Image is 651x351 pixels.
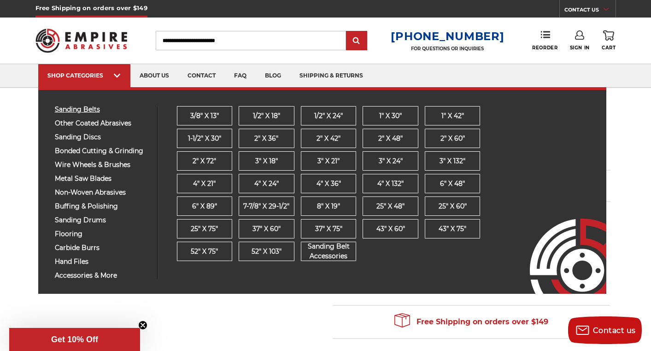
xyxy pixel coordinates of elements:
[532,30,557,50] a: Reorder
[440,156,465,166] span: 3" x 132"
[55,161,150,168] span: wire wheels & brushes
[252,247,282,256] span: 52" x 103"
[290,64,372,88] a: shipping & returns
[55,272,150,279] span: accessories & more
[602,30,616,51] a: Cart
[256,64,290,88] a: blog
[376,224,405,234] span: 43" x 60"
[254,134,278,143] span: 2" x 36"
[315,224,342,234] span: 37" x 75"
[532,45,557,51] span: Reorder
[191,224,218,234] span: 25" x 75"
[55,175,150,182] span: metal saw blades
[51,335,98,344] span: Get 10% Off
[317,202,340,211] span: 8" x 19"
[377,179,404,189] span: 4" x 132"
[55,203,150,210] span: buffing & polishing
[55,134,150,141] span: sanding discs
[55,106,150,113] span: sanding belts
[391,46,504,52] p: FOR QUESTIONS OR INQUIRIES
[314,111,343,121] span: 1/2" x 24"
[193,156,216,166] span: 2" x 72"
[252,224,281,234] span: 37" x 60"
[564,5,616,18] a: CONTACT US
[593,326,636,335] span: Contact us
[254,179,279,189] span: 4" x 24"
[513,191,606,294] img: Empire Abrasives Logo Image
[55,231,150,238] span: flooring
[317,156,340,166] span: 3" x 21"
[568,316,642,344] button: Contact us
[394,313,548,331] span: Free Shipping on orders over $149
[391,30,504,43] a: [PHONE_NUMBER]
[188,134,221,143] span: 1-1/2" x 30"
[441,111,464,121] span: 1" x 42"
[55,258,150,265] span: hand files
[317,179,341,189] span: 4" x 36"
[55,120,150,127] span: other coated abrasives
[440,179,465,189] span: 6" x 48"
[47,72,121,79] div: SHOP CATEGORIES
[376,202,405,211] span: 25" x 48"
[439,224,466,234] span: 43” x 75"
[317,134,340,143] span: 2" x 42"
[255,156,278,166] span: 3" x 18"
[570,45,590,51] span: Sign In
[35,23,128,59] img: Empire Abrasives
[55,217,150,224] span: sanding drums
[243,202,289,211] span: 7-7/8" x 29-1/2"
[192,202,217,211] span: 6" x 89"
[440,134,465,143] span: 2" x 60"
[347,32,366,50] input: Submit
[301,242,356,261] span: Sanding Belt Accessories
[379,156,403,166] span: 3" x 24"
[439,202,467,211] span: 25" x 60"
[225,64,256,88] a: faq
[9,328,140,351] div: Get 10% OffClose teaser
[191,247,218,256] span: 52" x 75"
[193,179,216,189] span: 4" x 21"
[55,148,150,155] span: bonded cutting & grinding
[602,45,616,51] span: Cart
[253,111,280,121] span: 1/2" x 18"
[130,64,178,88] a: about us
[178,64,225,88] a: contact
[379,111,402,121] span: 1" x 30"
[138,321,147,330] button: Close teaser
[190,111,219,121] span: 3/8" x 13"
[55,189,150,196] span: non-woven abrasives
[378,134,403,143] span: 2" x 48"
[55,244,150,251] span: carbide burrs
